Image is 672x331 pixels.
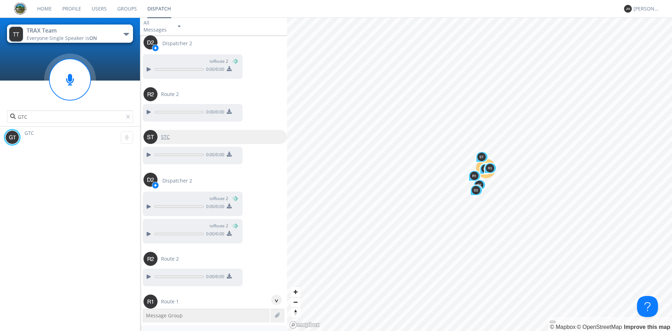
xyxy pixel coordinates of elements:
img: download media button [227,274,232,278]
span: Route 2 [161,255,179,262]
img: 373638.png [624,5,632,13]
img: 373638.png [143,87,157,101]
img: 373638.png [477,153,486,161]
img: download media button [227,66,232,71]
img: 373638.png [9,27,23,42]
button: Zoom in [290,287,301,297]
span: 0:00 / 0:00 [204,66,224,74]
div: TRAX Team [27,27,105,35]
span: 0:00 / 0:00 [204,152,224,159]
img: 373638.png [481,165,490,173]
img: 373638.png [143,173,157,187]
span: ON [89,35,97,41]
a: Mapbox logo [289,321,320,329]
canvas: Map [287,18,672,331]
img: 373638.png [143,252,157,266]
img: 373638.png [5,130,19,144]
div: Map marker [476,151,488,163]
img: 373638.png [143,130,157,144]
img: download media button [227,204,232,208]
button: Zoom out [290,297,301,307]
div: Map marker [468,170,481,181]
span: Dispatcher 2 [162,177,192,184]
img: download media button [227,231,232,236]
img: eaff3883dddd41549c1c66aca941a5e6 [14,2,27,15]
iframe: Toggle Customer Support [637,296,658,317]
span: Single Speaker is [49,35,97,41]
span: 0:00 / 0:00 [204,204,224,211]
span: 10:20 AM [248,153,266,158]
img: 373638.png [472,186,480,194]
div: [PERSON_NAME] [633,5,660,12]
div: Map marker [484,163,497,174]
div: Everyone · [27,35,105,42]
span: to Route 2 [210,195,228,202]
span: 0:00 / 0:00 [204,109,224,117]
button: Toggle attribution [550,321,555,323]
div: Map marker [479,163,492,174]
a: Mapbox [550,324,575,330]
span: Route 2 [161,91,179,98]
a: Map feedback [624,324,670,330]
button: Reset bearing to north [290,307,301,317]
span: Dispatcher 2 [162,40,192,47]
span: GTC [24,130,34,136]
span: to Route 2 [210,58,228,64]
img: 373638.png [143,295,157,309]
span: 0:00 / 0:00 [204,274,224,281]
span: Route 1 [161,298,179,305]
div: ^ [271,295,282,305]
img: 373638.png [143,35,157,49]
img: download media button [227,109,232,114]
button: TRAX TeamEveryone·Single Speaker isON [7,25,133,43]
img: 373638.png [486,164,494,172]
img: caret-down-sm.svg [178,26,181,27]
a: OpenStreetMap [577,324,622,330]
span: STC [161,133,170,140]
div: All Messages [143,19,171,33]
img: 373638.png [470,172,478,180]
input: Search users [7,110,133,123]
div: Map marker [470,185,483,196]
img: download media button [227,152,232,157]
span: 0:00 / 0:00 [204,231,224,239]
span: to Route 2 [210,223,228,229]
